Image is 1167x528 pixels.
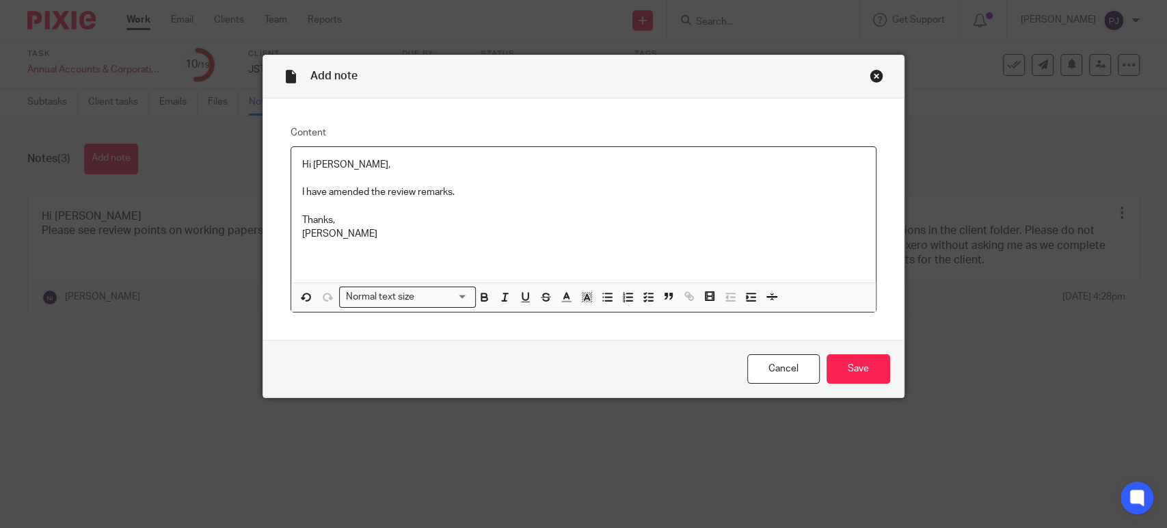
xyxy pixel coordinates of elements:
a: Cancel [747,354,820,384]
div: Search for option [339,287,476,308]
input: Search for option [418,290,468,304]
input: Save [827,354,890,384]
div: Close this dialog window [870,69,883,83]
span: Normal text size [343,290,417,304]
span: Add note [310,70,358,81]
label: Content [291,126,876,140]
p: Thanks, [302,213,865,227]
p: I have amended the review remarks. [302,185,865,199]
p: Hi [PERSON_NAME], [302,158,865,172]
p: [PERSON_NAME] [302,227,865,241]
